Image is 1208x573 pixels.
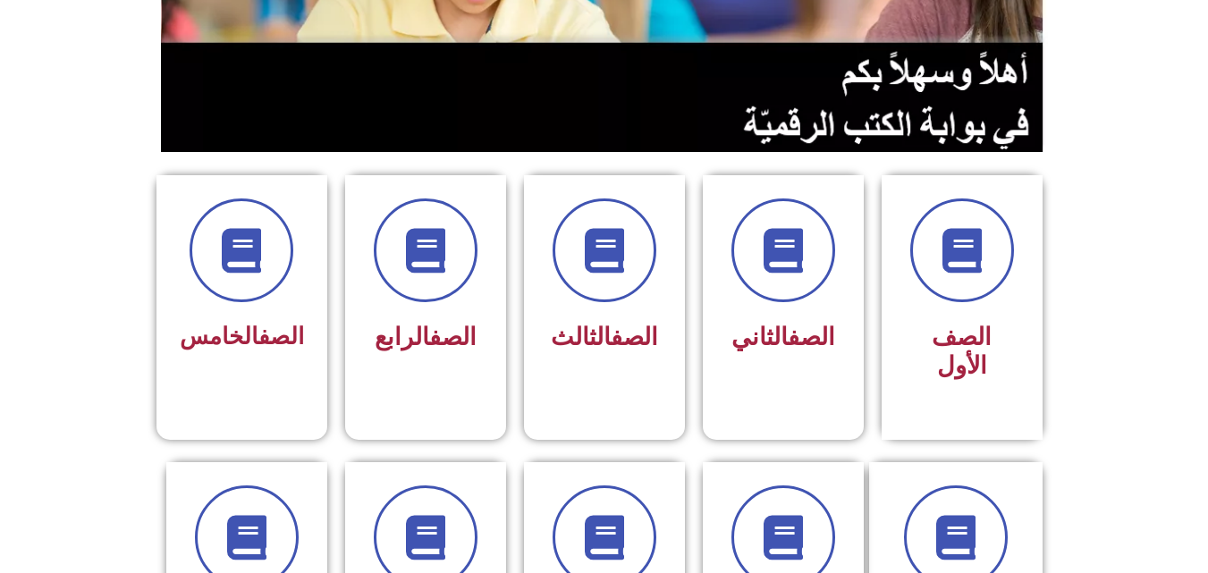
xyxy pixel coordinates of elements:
[932,323,992,380] span: الصف الأول
[429,323,477,351] a: الصف
[611,323,658,351] a: الصف
[788,323,835,351] a: الصف
[731,323,835,351] span: الثاني
[375,323,477,351] span: الرابع
[258,323,304,350] a: الصف
[180,323,304,350] span: الخامس
[551,323,658,351] span: الثالث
